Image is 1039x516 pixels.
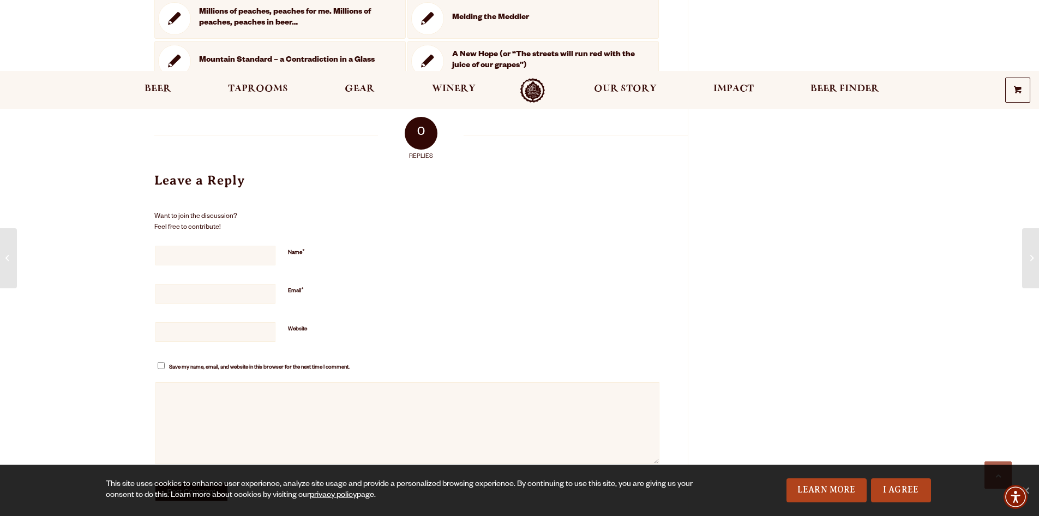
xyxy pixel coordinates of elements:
div: Accessibility Menu [1004,485,1028,509]
label: Website [288,321,307,335]
span: Beer Finder [810,85,879,93]
strong: Millions of peaches, peaches for me. Millions of peaches, peaches in beer… [191,2,402,35]
a: I Agree [871,478,931,502]
span: Gear [345,85,375,93]
span: 0 [405,117,437,150]
a: Learn More [786,478,867,502]
a: Scroll to top [984,461,1012,489]
strong: Melding the Meddler [444,2,655,35]
div: This site uses cookies to enhance user experience, analyze site usage and provide a personalized ... [106,479,696,501]
a: Winery [425,78,483,103]
label: Email [288,283,304,296]
a: Mountain Standard – a Contradiction in a Glass [154,41,406,81]
label: Name [288,245,305,258]
a: Our Story [587,78,664,103]
a: Taprooms [221,78,295,103]
a: Beer [137,78,178,103]
a: A New Hope (or “The streets will run red with the juice of our grapes”) [407,41,659,81]
a: Gear [338,78,382,103]
span: Want to join the discussion? Feel free to contribute! [154,207,660,234]
span: Beer [145,85,171,93]
span: Winery [432,85,476,93]
a: privacy policy [310,491,357,500]
span: replies [409,153,433,160]
a: Odell Home [512,78,553,103]
span: Impact [713,85,754,93]
strong: A New Hope (or “The streets will run red with the juice of our grapes”) [444,45,655,78]
label: Save my name, email, and website in this browser for the next time I comment. [169,359,350,373]
a: Beer Finder [803,78,886,103]
a: Impact [706,78,761,103]
h3: Leave a Reply [154,172,660,203]
span: Our Story [594,85,657,93]
span: Taprooms [228,85,288,93]
strong: Mountain Standard – a Contradiction in a Glass [191,45,402,78]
